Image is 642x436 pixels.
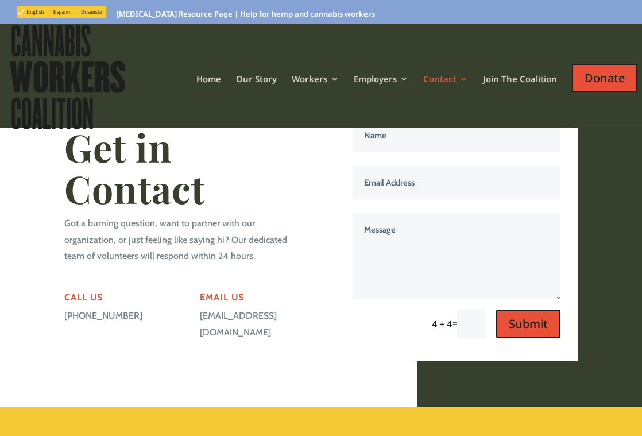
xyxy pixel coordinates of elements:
a: Join The Coalition [483,75,557,113]
p: [PHONE_NUMBER] [64,308,172,325]
input: Name [353,119,560,152]
a: Español [49,7,76,17]
img: Cannabis Workers Coalition [7,22,128,132]
p: Got a burning question, want to partner with our organization, or just feeling like saying hi? Ou... [64,215,295,265]
a: English [17,7,49,17]
span: English [26,9,44,15]
button: Submit [496,310,560,338]
span: 4 + 4 [432,318,452,330]
span: Email Us [200,292,244,303]
a: Donate [572,52,637,123]
span: Call Us [64,292,103,303]
a: [MEDICAL_DATA] Resource Page | Help for hemp and cannabis workers [117,10,375,24]
a: Our Story [236,75,277,113]
a: Contact [423,75,468,113]
input: Email Address [353,166,560,199]
span: Bosanski [81,9,102,15]
a: Bosanski [76,7,107,17]
a: Employers [354,75,408,113]
a: Workers [292,75,339,113]
span: Donate [572,64,637,92]
a: Home [196,75,221,113]
p: [EMAIL_ADDRESS][DOMAIN_NAME] [200,308,307,341]
span: Español [53,9,72,15]
span: Get in Contact [64,122,205,214]
p: = [426,310,486,338]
